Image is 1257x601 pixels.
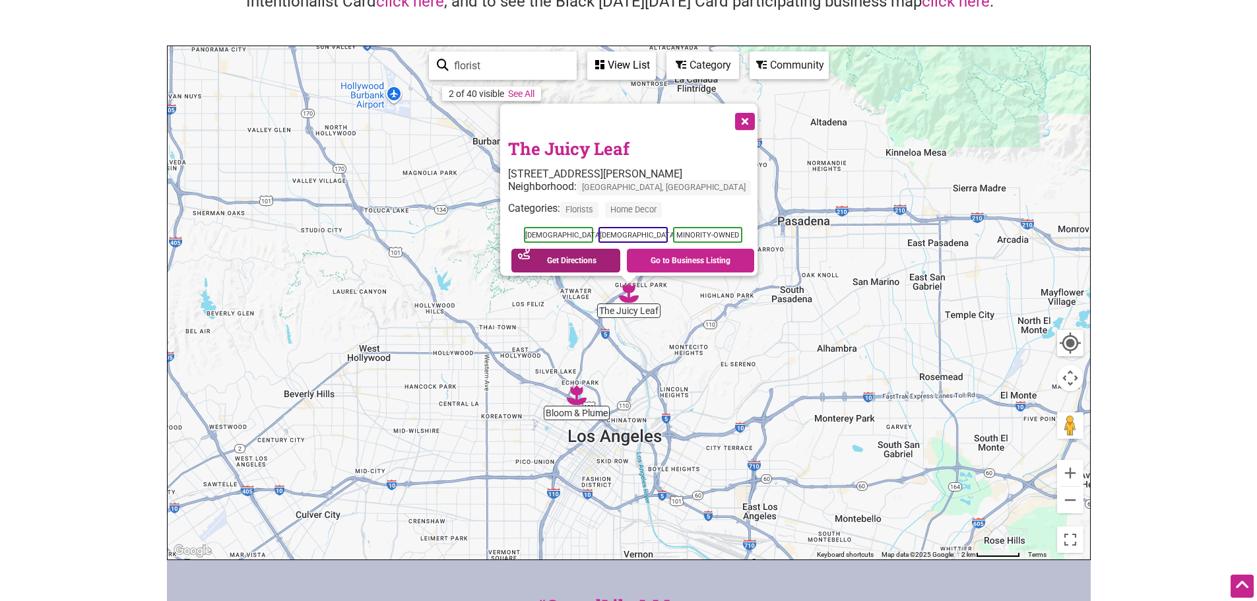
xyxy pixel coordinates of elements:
span: [DEMOGRAPHIC_DATA]-Owned [598,227,667,243]
button: Zoom out [1057,487,1083,513]
a: The Juicy Leaf [508,137,629,160]
div: Filter by Community [750,51,829,79]
div: Type to search and filter [429,51,577,80]
div: View List [589,53,655,78]
span: Home Decor [605,203,662,218]
a: Terms (opens in new tab) [1028,551,1047,558]
a: Go to Business Listing [627,249,754,272]
button: Drag Pegman onto the map to open Street View [1057,412,1083,439]
div: Categories: [508,203,757,224]
button: Map camera controls [1057,365,1083,391]
img: Google [171,542,214,559]
div: The Juicy Leaf [619,283,639,303]
button: Zoom in [1057,460,1083,486]
a: Get Directions [511,249,620,272]
div: Category [668,53,738,78]
a: Open this area in Google Maps (opens a new window) [171,542,214,559]
div: Neighborhood: [508,180,757,202]
button: Your Location [1057,330,1083,356]
div: 2 of 40 visible [449,88,504,99]
span: [GEOGRAPHIC_DATA], [GEOGRAPHIC_DATA] [577,180,751,195]
button: Keyboard shortcuts [817,550,874,559]
div: Community [751,53,827,78]
button: Close [727,104,760,137]
div: [STREET_ADDRESS][PERSON_NAME] [508,168,757,180]
span: 2 km [961,551,976,558]
span: [DEMOGRAPHIC_DATA]-Owned [523,227,593,243]
input: Type to find and filter... [449,53,569,79]
button: Toggle fullscreen view [1056,526,1084,554]
div: Filter by category [666,51,739,79]
a: See All [508,88,534,99]
button: Map Scale: 2 km per 63 pixels [957,550,1024,559]
div: Bloom & Plume [567,385,587,405]
div: Scroll Back to Top [1231,575,1254,598]
span: Map data ©2025 Google [882,551,953,558]
span: Florists [560,203,598,218]
div: See a list of the visible businesses [587,51,656,80]
span: Minority-Owned [672,227,742,243]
